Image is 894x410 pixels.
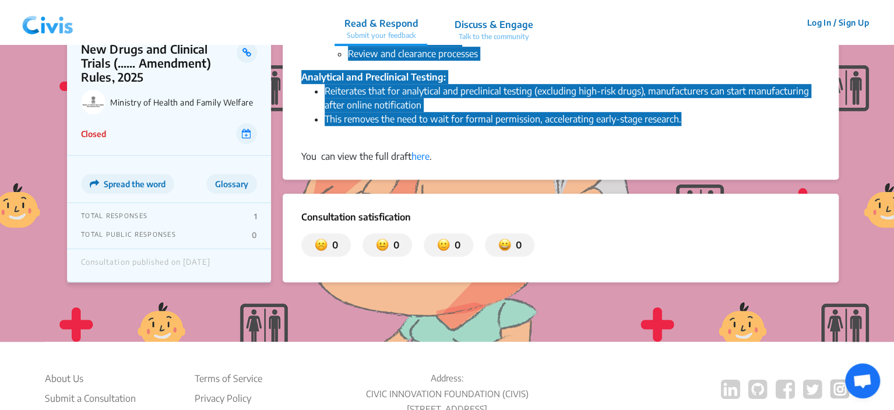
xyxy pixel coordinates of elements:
p: CIVIC INNOVATION FOUNDATION (CIVIS) [339,387,556,401]
img: somewhat_satisfied.svg [437,238,450,252]
p: Read & Respond [344,16,418,30]
p: Submit your feedback [344,30,418,41]
div: Consultation published on [DATE] [81,258,210,273]
img: satisfied.svg [498,238,511,252]
li: Privacy Policy [194,391,262,405]
li: Review and clearance processes [348,47,820,61]
li: This removes the need to wait for formal permission, accelerating early-stage research. [325,112,820,140]
img: navlogo.png [17,5,78,40]
p: Closed [81,128,106,140]
p: New Drugs and Clinical Trials (...... Amendment) Rules, 2025 [81,42,237,84]
p: 0 [450,238,460,252]
a: here [411,150,430,162]
button: Log In / Sign Up [799,13,877,31]
span: Glossary [215,179,248,189]
p: Ministry of Health and Family Welfare [110,97,257,107]
button: Spread the word [81,174,174,194]
p: Address: [339,372,556,385]
p: TOTAL PUBLIC RESPONSES [81,230,176,240]
p: 0 [389,238,399,252]
li: About Us [45,372,136,386]
button: Glossary [206,174,257,194]
p: 0 [328,238,338,252]
div: Open chat [845,363,880,398]
p: TOTAL RESPONSES [81,212,147,221]
img: dissatisfied.svg [315,238,328,252]
p: Consultation satisfication [301,210,820,224]
li: Reiterates that for analytical and preclinical testing (excluding high-risk drugs), manufacturers... [325,84,820,112]
img: Ministry of Health and Family Welfare logo [81,90,105,114]
strong: Analytical and Preclinical Testing: [301,71,446,83]
li: Submit a Consultation [45,391,136,405]
img: somewhat_dissatisfied.svg [376,238,389,252]
p: 0 [511,238,522,252]
p: 1 [254,212,257,221]
li: Terms of Service [194,372,262,386]
p: Talk to the community [454,31,533,42]
p: 0 [252,230,257,240]
div: You can view the full draft . [301,149,820,163]
p: Discuss & Engage [454,17,533,31]
span: Spread the word [104,179,166,189]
